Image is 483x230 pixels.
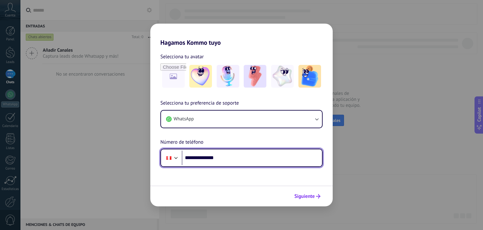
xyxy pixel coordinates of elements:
[298,65,321,88] img: -5.jpeg
[160,53,204,61] span: Selecciona tu avatar
[291,191,323,202] button: Siguiente
[160,138,203,147] span: Número de teléfono
[294,194,315,198] span: Siguiente
[271,65,294,88] img: -4.jpeg
[244,65,266,88] img: -3.jpeg
[217,65,239,88] img: -2.jpeg
[161,111,322,128] button: WhatsApp
[160,99,239,107] span: Selecciona tu preferencia de soporte
[174,116,194,122] span: WhatsApp
[150,24,333,46] h2: Hagamos Kommo tuyo
[163,151,175,164] div: Peru: + 51
[189,65,212,88] img: -1.jpeg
